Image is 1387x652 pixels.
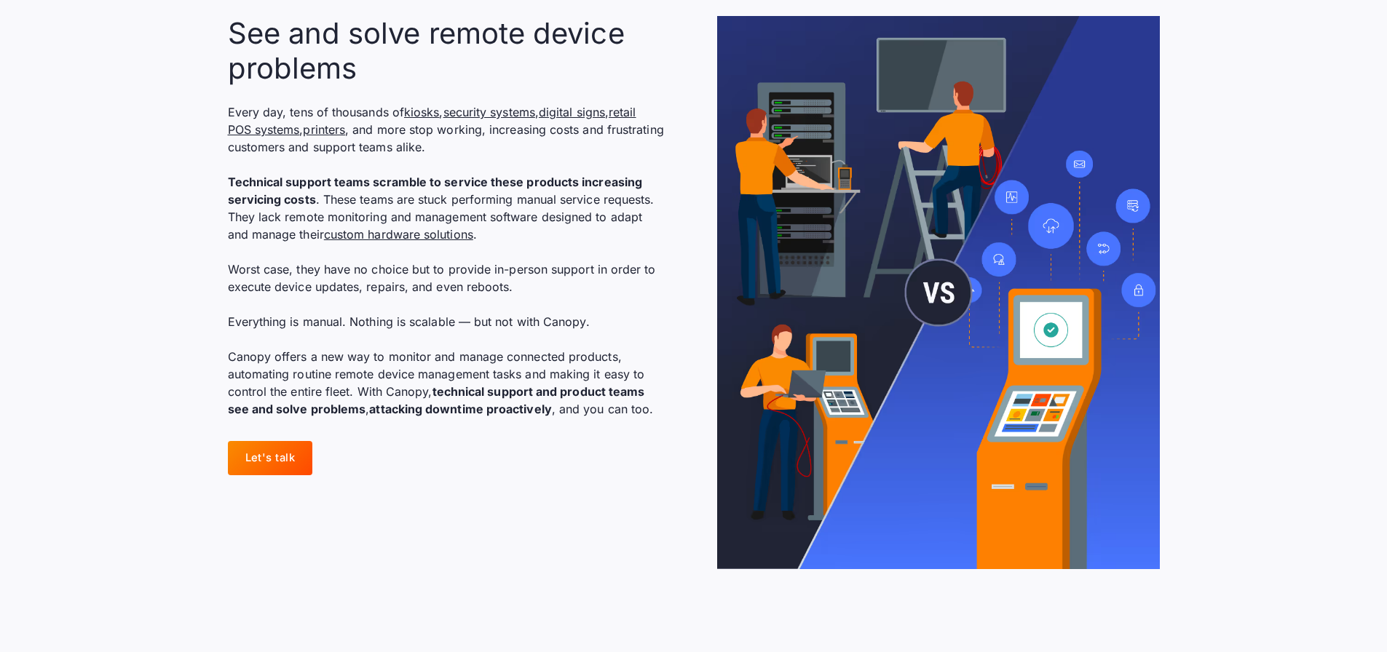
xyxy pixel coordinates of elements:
[443,105,535,119] a: security systems
[228,16,665,86] h2: See and solve remote device problems
[228,441,313,475] a: Let's talk
[539,105,605,119] a: digital signs
[324,227,473,242] a: custom hardware solutions
[404,105,439,119] a: kiosks
[303,122,345,137] a: printers
[228,384,645,416] strong: technical support and product teams see and solve problems
[6,21,227,133] iframe: profile
[369,402,551,416] strong: attacking downtime proactively
[228,103,665,418] p: Every day, tens of thousands of , , , , , and more stop working, increasing costs and frustrating...
[228,175,643,207] strong: Technical support teams scramble to service these products increasing servicing costs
